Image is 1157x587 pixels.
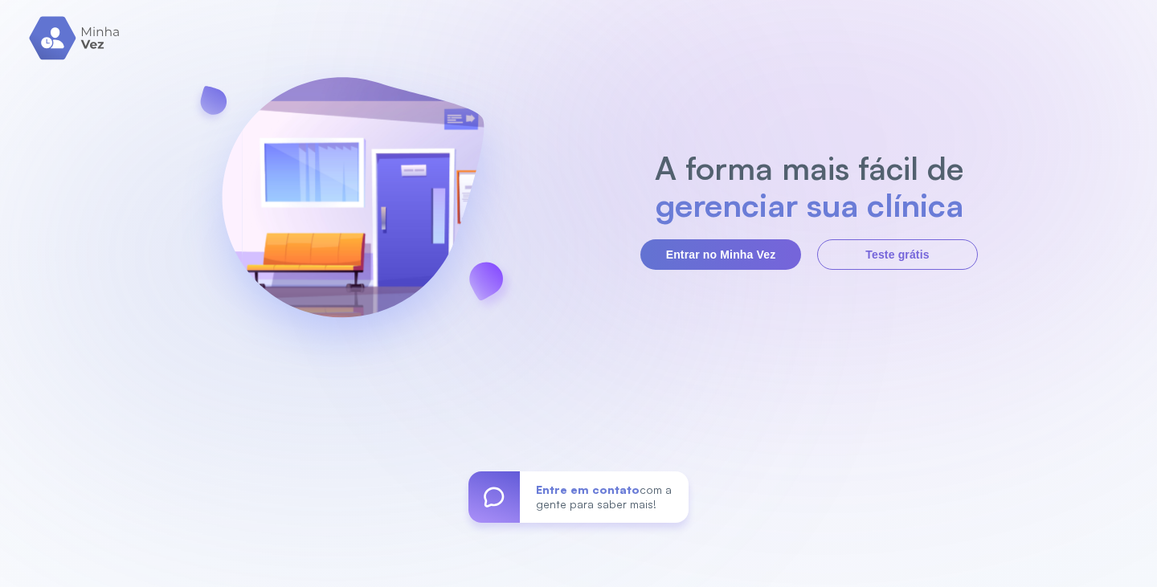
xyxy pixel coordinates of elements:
[647,149,972,186] h2: A forma mais fácil de
[520,471,689,523] div: com a gente para saber mais!
[817,239,978,270] button: Teste grátis
[640,239,801,270] button: Entrar no Minha Vez
[647,186,972,223] h2: gerenciar sua clínica
[29,16,121,60] img: logo.svg
[468,471,689,523] a: Entre em contatocom a gente para saber mais!
[179,35,526,384] img: banner-login.svg
[536,483,640,496] span: Entre em contato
